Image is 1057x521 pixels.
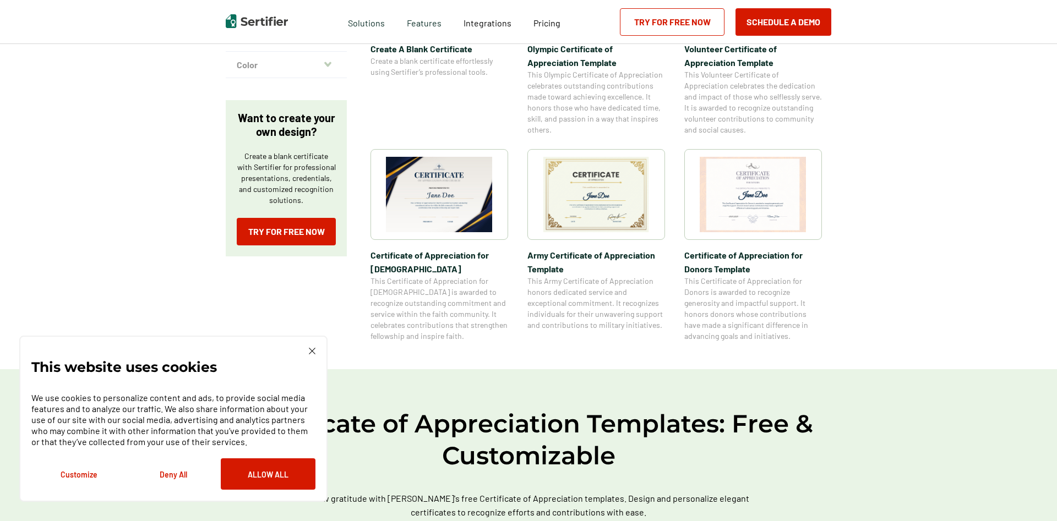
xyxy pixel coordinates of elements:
[31,458,126,490] button: Customize
[198,408,859,471] h2: Certificate of Appreciation Templates: Free & Customizable
[527,69,665,135] span: This Olympic Certificate of Appreciation celebrates outstanding contributions made toward achievi...
[464,15,511,29] a: Integrations
[684,248,822,276] span: Certificate of Appreciation for Donors​ Template
[226,52,347,78] button: Color
[371,149,508,342] a: Certificate of Appreciation for Church​Certificate of Appreciation for [DEMOGRAPHIC_DATA]​This Ce...
[684,69,822,135] span: This Volunteer Certificate of Appreciation celebrates the dedication and impact of those who self...
[297,491,760,519] p: Show gratitude with [PERSON_NAME]'s free Certificate of Appreciation templates. Design and person...
[126,458,221,490] button: Deny All
[533,15,560,29] a: Pricing
[31,361,217,372] p: This website uses cookies
[226,14,288,28] img: Sertifier | Digital Credentialing Platform
[31,392,315,447] p: We use cookies to personalize content and ads, to provide social media features and to analyze ou...
[527,149,665,342] a: Army Certificate of Appreciation​ TemplateArmy Certificate of Appreciation​ TemplateThis Army Cer...
[371,276,508,342] span: This Certificate of Appreciation for [DEMOGRAPHIC_DATA] is awarded to recognize outstanding commi...
[237,218,336,245] a: Try for Free Now
[371,42,508,56] span: Create A Blank Certificate
[464,18,511,28] span: Integrations
[684,149,822,342] a: Certificate of Appreciation for Donors​ TemplateCertificate of Appreciation for Donors​ TemplateT...
[371,56,508,78] span: Create a blank certificate effortlessly using Sertifier’s professional tools.
[309,348,315,354] img: Cookie Popup Close
[407,15,442,29] span: Features
[700,157,807,232] img: Certificate of Appreciation for Donors​ Template
[684,276,822,342] span: This Certificate of Appreciation for Donors is awarded to recognize generosity and impactful supp...
[237,111,336,139] p: Want to create your own design?
[221,458,315,490] button: Allow All
[533,18,560,28] span: Pricing
[371,248,508,276] span: Certificate of Appreciation for [DEMOGRAPHIC_DATA]​
[527,42,665,69] span: Olympic Certificate of Appreciation​ Template
[527,248,665,276] span: Army Certificate of Appreciation​ Template
[684,42,822,69] span: Volunteer Certificate of Appreciation Template
[620,8,724,36] a: Try for Free Now
[527,276,665,331] span: This Army Certificate of Appreciation honors dedicated service and exceptional commitment. It rec...
[735,8,831,36] button: Schedule a Demo
[386,157,493,232] img: Certificate of Appreciation for Church​
[237,151,336,206] p: Create a blank certificate with Sertifier for professional presentations, credentials, and custom...
[348,15,385,29] span: Solutions
[543,157,650,232] img: Army Certificate of Appreciation​ Template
